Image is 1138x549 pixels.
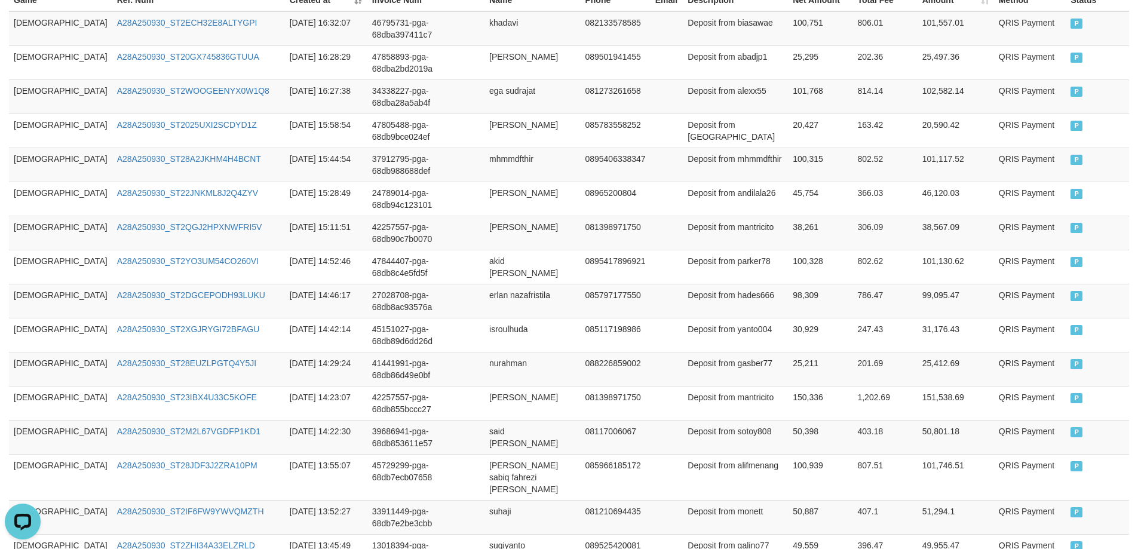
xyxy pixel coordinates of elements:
[9,284,112,318] td: [DEMOGRAPHIC_DATA]
[117,358,256,368] a: A28A250930_ST28EUZLPGTQ4Y5JI
[918,11,994,46] td: 101,557.01
[852,11,917,46] td: 806.01
[285,454,367,500] td: [DATE] 13:55:07
[1070,223,1082,233] span: PAID
[285,352,367,386] td: [DATE] 14:29:24
[918,318,994,352] td: 31,176.43
[9,454,112,500] td: [DEMOGRAPHIC_DATA]
[367,148,484,182] td: 37912795-pga-68db988688def
[994,454,1066,500] td: QRIS Payment
[580,182,650,216] td: 08965200804
[580,216,650,250] td: 081398971750
[9,420,112,454] td: [DEMOGRAPHIC_DATA]
[580,114,650,148] td: 085783558252
[367,420,484,454] td: 39686941-pga-68db853611e57
[367,79,484,114] td: 34338227-pga-68dba28a5ab4f
[9,182,112,216] td: [DEMOGRAPHIC_DATA]
[117,188,259,198] a: A28A250930_ST22JNKML8J2Q4ZYV
[994,420,1066,454] td: QRIS Payment
[918,284,994,318] td: 99,095.47
[484,454,580,500] td: [PERSON_NAME] sabiq fahrezi [PERSON_NAME]
[852,318,917,352] td: 247.43
[683,318,788,352] td: Deposit from yanto004
[852,284,917,318] td: 786.47
[1070,461,1082,471] span: PAID
[367,318,484,352] td: 45151027-pga-68db89d6dd26d
[994,318,1066,352] td: QRIS Payment
[788,454,852,500] td: 100,939
[918,500,994,534] td: 51,294.1
[9,216,112,250] td: [DEMOGRAPHIC_DATA]
[1070,393,1082,403] span: PAID
[580,500,650,534] td: 081210694435
[683,250,788,284] td: Deposit from parker78
[852,386,917,420] td: 1,202.69
[683,45,788,79] td: Deposit from abadjp1
[9,386,112,420] td: [DEMOGRAPHIC_DATA]
[367,454,484,500] td: 45729299-pga-68db7ecb07658
[994,79,1066,114] td: QRIS Payment
[1070,507,1082,517] span: PAID
[852,79,917,114] td: 814.14
[484,352,580,386] td: nurahman
[994,182,1066,216] td: QRIS Payment
[918,386,994,420] td: 151,538.69
[852,500,917,534] td: 407.1
[580,148,650,182] td: 0895406338347
[1070,427,1082,437] span: PAID
[788,45,852,79] td: 25,295
[788,386,852,420] td: 150,336
[852,250,917,284] td: 802.62
[484,11,580,46] td: khadavi
[285,250,367,284] td: [DATE] 14:52:46
[580,45,650,79] td: 089501941455
[117,392,257,402] a: A28A250930_ST23IBX4U33C5KOFE
[285,11,367,46] td: [DATE] 16:32:07
[367,500,484,534] td: 33911449-pga-68db7e2be3cbb
[285,318,367,352] td: [DATE] 14:42:14
[367,114,484,148] td: 47805488-pga-68db9bce024ef
[683,79,788,114] td: Deposit from alexx55
[285,45,367,79] td: [DATE] 16:28:29
[367,182,484,216] td: 24789014-pga-68db94c123101
[852,45,917,79] td: 202.36
[367,352,484,386] td: 41441991-pga-68db86d49e0bf
[683,420,788,454] td: Deposit from sotoy808
[580,284,650,318] td: 085797177550
[367,386,484,420] td: 42257557-pga-68db855bccc27
[1070,291,1082,301] span: PAID
[117,120,257,130] a: A28A250930_ST2025UXI2SCDYD1Z
[484,318,580,352] td: isroulhuda
[285,420,367,454] td: [DATE] 14:22:30
[9,11,112,46] td: [DEMOGRAPHIC_DATA]
[484,182,580,216] td: [PERSON_NAME]
[5,5,41,41] button: Open LiveChat chat widget
[9,500,112,534] td: [DEMOGRAPHIC_DATA]
[285,114,367,148] td: [DATE] 15:58:54
[683,386,788,420] td: Deposit from mantricito
[994,114,1066,148] td: QRIS Payment
[9,352,112,386] td: [DEMOGRAPHIC_DATA]
[683,114,788,148] td: Deposit from [GEOGRAPHIC_DATA]
[1070,359,1082,369] span: PAID
[852,454,917,500] td: 807.51
[683,500,788,534] td: Deposit from monett
[1070,325,1082,335] span: PAID
[994,250,1066,284] td: QRIS Payment
[918,352,994,386] td: 25,412.69
[994,500,1066,534] td: QRIS Payment
[9,79,112,114] td: [DEMOGRAPHIC_DATA]
[1070,189,1082,199] span: PAID
[484,420,580,454] td: said [PERSON_NAME]
[788,11,852,46] td: 100,751
[117,18,257,27] a: A28A250930_ST2ECH32E8ALTYGPI
[918,454,994,500] td: 101,746.51
[788,420,852,454] td: 50,398
[580,250,650,284] td: 0895417896921
[1070,257,1082,267] span: PAID
[852,114,917,148] td: 163.42
[788,250,852,284] td: 100,328
[580,11,650,46] td: 082133578585
[918,45,994,79] td: 25,497.36
[484,114,580,148] td: [PERSON_NAME]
